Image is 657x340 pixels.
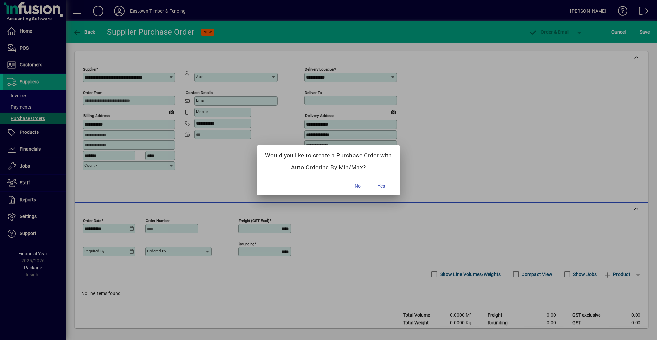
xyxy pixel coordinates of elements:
[265,152,392,159] h5: Would you like to create a Purchase Order with
[347,180,368,192] button: No
[371,180,392,192] button: Yes
[355,183,361,190] span: No
[378,183,385,190] span: Yes
[265,164,392,171] h5: Auto Ordering By Min/Max?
